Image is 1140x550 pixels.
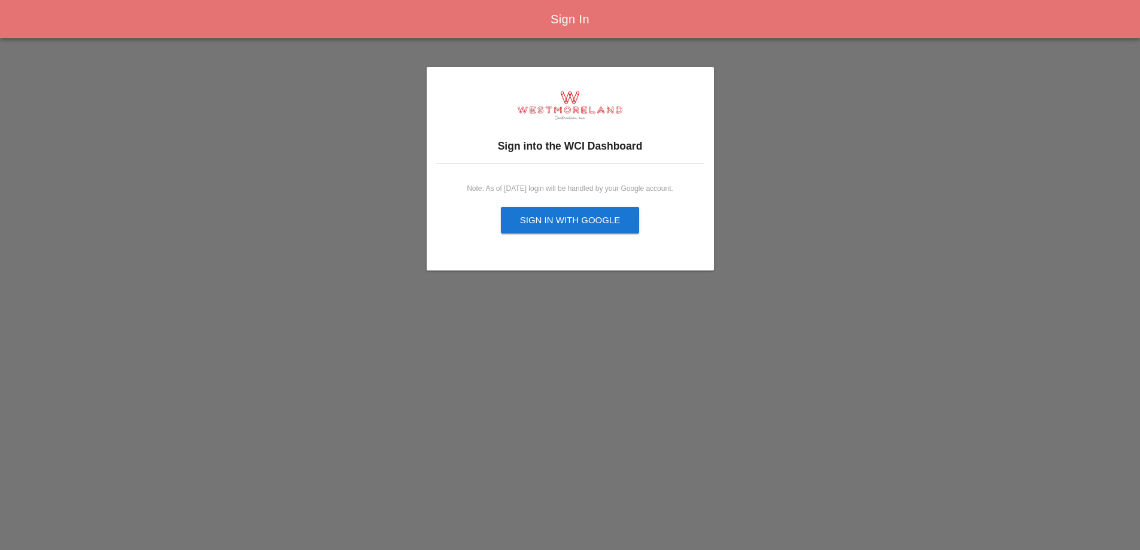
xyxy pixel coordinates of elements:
span: Sign In [551,13,589,26]
button: Sign in with Google [501,207,640,233]
img: logo [518,91,623,120]
div: Sign in with Google [520,214,621,227]
h3: Sign into the WCI Dashboard [436,138,704,154]
div: Note: As of [DATE] login will be handled by your Google account. [446,183,695,194]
